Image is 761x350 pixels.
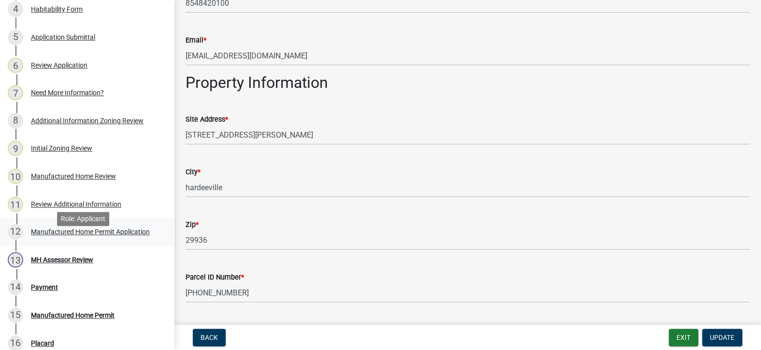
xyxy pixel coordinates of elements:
div: 8 [8,113,23,128]
button: Update [702,329,742,346]
span: Update [710,334,734,341]
button: Exit [669,329,698,346]
div: Habitability Form [31,6,83,13]
div: Role: Applicant [57,212,109,226]
label: Zip [186,222,199,228]
div: Additional Information Zoning Review [31,117,144,124]
div: 6 [8,57,23,73]
div: 11 [8,196,23,212]
div: 5 [8,29,23,45]
div: 13 [8,252,23,267]
div: Manufactured Home Review [31,173,116,180]
div: Application Submittal [31,34,95,41]
div: Manufactured Home Permit [31,312,115,319]
h2: Property Information [186,73,749,92]
div: Need More Information? [31,89,104,96]
div: 14 [8,280,23,295]
div: 4 [8,1,23,17]
button: Back [193,329,226,346]
div: MH Assessor Review [31,256,93,263]
div: 7 [8,85,23,100]
div: Review Application [31,62,87,69]
div: Review Additional Information [31,201,121,208]
div: 15 [8,308,23,323]
div: Placard [31,340,54,347]
div: Initial Zoning Review [31,145,92,152]
label: Email [186,37,206,44]
div: 12 [8,224,23,239]
div: Manufactured Home Permit Application [31,228,150,235]
label: Site Address [186,116,228,123]
span: Back [201,334,218,341]
div: 10 [8,168,23,184]
div: Payment [31,284,58,291]
div: 9 [8,140,23,156]
label: City [186,169,201,176]
label: Parcel ID Number [186,274,244,281]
